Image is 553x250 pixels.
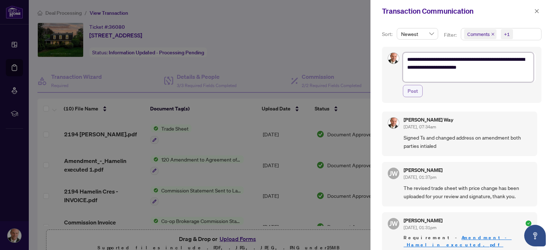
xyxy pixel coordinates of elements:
img: Profile Icon [388,118,399,128]
span: check-circle [526,221,531,226]
button: Post [403,85,423,97]
span: Comments [464,29,496,39]
span: JW [389,168,398,178]
span: Post [408,85,418,97]
span: close [491,32,495,36]
h5: [PERSON_NAME] [404,218,442,223]
a: Amendment_-_Hamelin executed.pdf [404,235,512,248]
img: Profile Icon [388,53,399,64]
span: JW [389,218,398,228]
div: Transaction Communication [382,6,532,17]
span: Signed Ts and changed address on amendment both parties intialed [404,133,531,150]
span: [DATE], 01:31pm [404,225,436,230]
span: [DATE], 07:34am [404,124,436,129]
span: close [534,9,539,14]
div: +1 [504,31,510,38]
span: The revised trade sheet with price change has been uploaded for your review and signature, thank ... [404,184,531,201]
span: Requirement - [404,234,531,249]
h5: [PERSON_NAME] Way [404,117,453,122]
p: Sort: [382,30,394,38]
span: Comments [467,31,490,38]
span: [DATE], 01:37pm [404,174,436,180]
h5: [PERSON_NAME] [404,168,442,173]
p: Filter: [444,31,458,39]
button: Open asap [524,225,546,246]
span: Newest [401,28,434,39]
